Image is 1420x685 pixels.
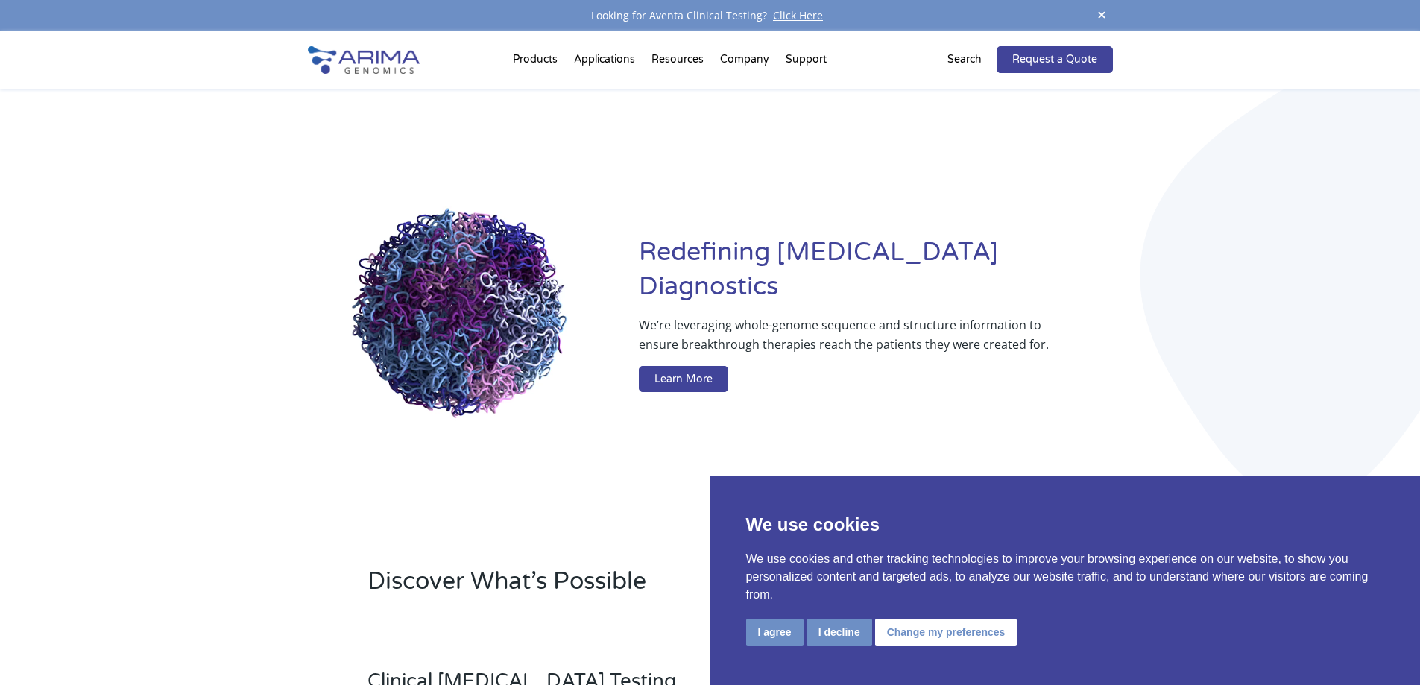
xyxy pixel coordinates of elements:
[639,236,1112,315] h1: Redefining [MEDICAL_DATA] Diagnostics
[767,8,829,22] a: Click Here
[308,46,420,74] img: Arima-Genomics-logo
[997,46,1113,73] a: Request a Quote
[639,315,1053,366] p: We’re leveraging whole-genome sequence and structure information to ensure breakthrough therapies...
[308,6,1113,25] div: Looking for Aventa Clinical Testing?
[746,511,1385,538] p: We use cookies
[746,550,1385,604] p: We use cookies and other tracking technologies to improve your browsing experience on our website...
[947,50,982,69] p: Search
[1345,613,1420,685] iframe: Chat Widget
[807,619,872,646] button: I decline
[367,565,900,610] h2: Discover What’s Possible
[746,619,804,646] button: I agree
[639,366,728,393] a: Learn More
[875,619,1017,646] button: Change my preferences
